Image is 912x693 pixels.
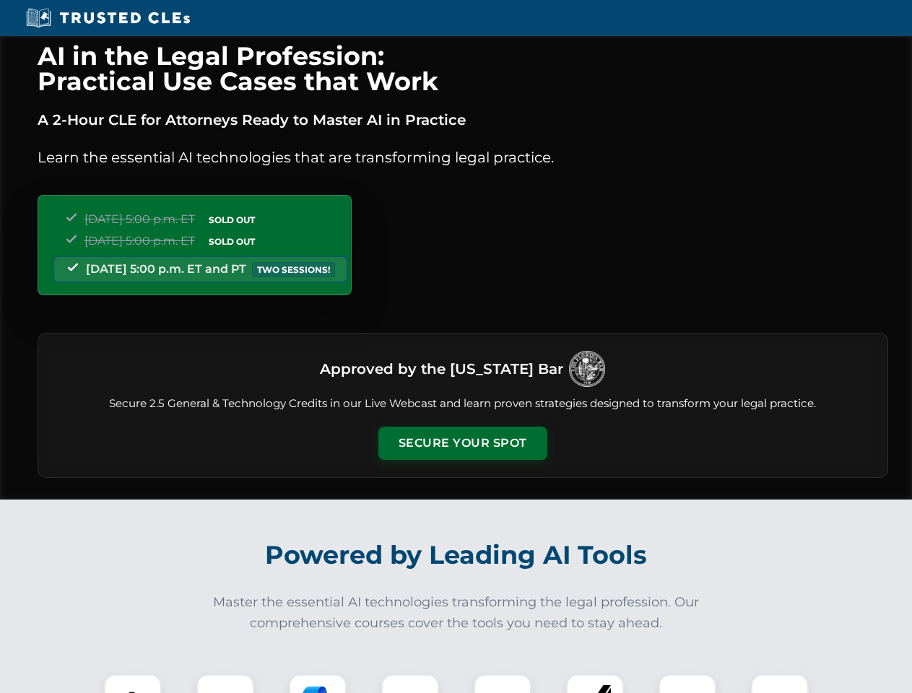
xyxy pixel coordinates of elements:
p: Master the essential AI technologies transforming the legal profession. Our comprehensive courses... [204,592,709,634]
p: Secure 2.5 General & Technology Credits in our Live Webcast and learn proven strategies designed ... [56,396,870,412]
p: Learn the essential AI technologies that are transforming legal practice. [38,146,888,169]
button: Secure Your Spot [378,427,547,460]
img: Trusted CLEs [22,7,194,29]
h1: AI in the Legal Profession: Practical Use Cases that Work [38,43,888,94]
span: SOLD OUT [204,234,260,249]
img: Logo [569,351,605,387]
p: A 2-Hour CLE for Attorneys Ready to Master AI in Practice [38,108,888,131]
h3: Approved by the [US_STATE] Bar [320,356,563,382]
span: [DATE] 5:00 p.m. ET [84,212,195,226]
span: [DATE] 5:00 p.m. ET [84,234,195,248]
span: SOLD OUT [204,212,260,227]
h2: Powered by Leading AI Tools [56,530,856,580]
